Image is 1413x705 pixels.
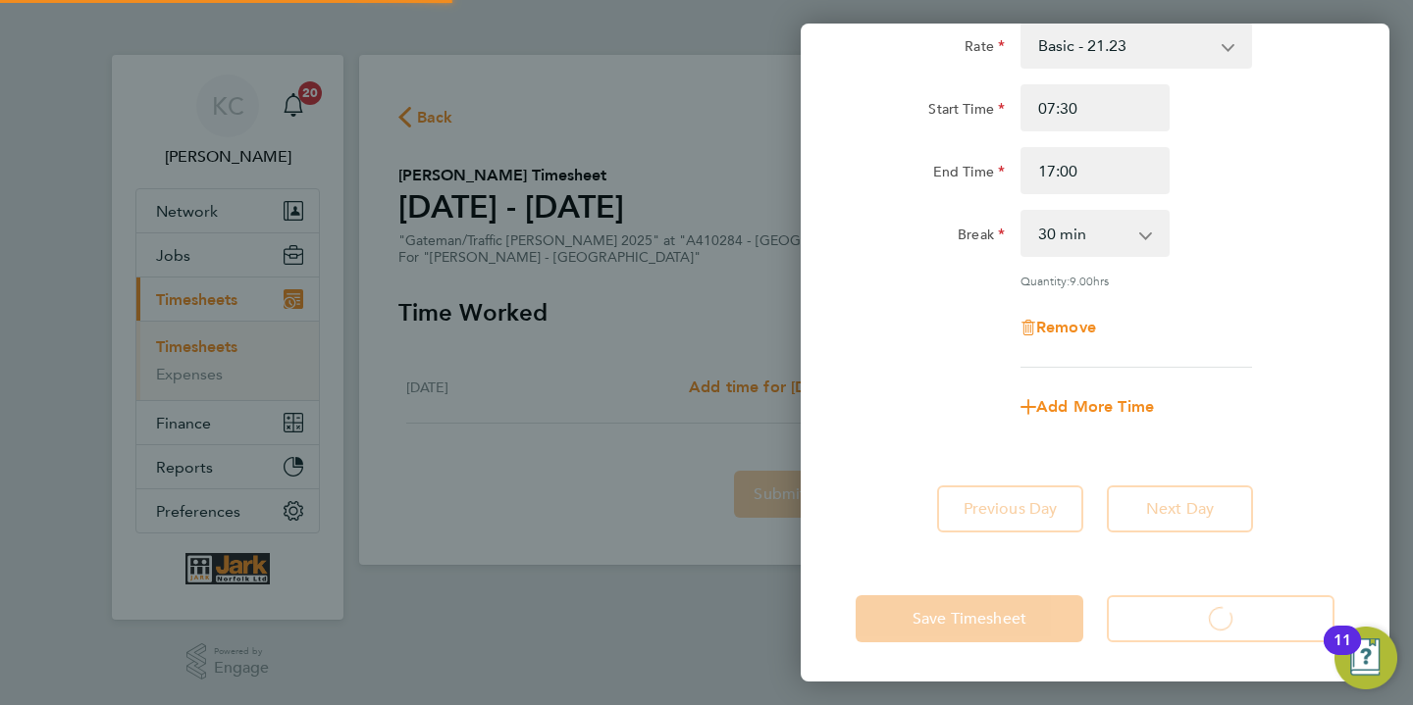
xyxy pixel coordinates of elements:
[958,226,1005,249] label: Break
[933,163,1005,186] label: End Time
[1070,273,1093,288] span: 9.00
[1020,320,1096,335] button: Remove
[1036,318,1096,336] span: Remove
[1020,84,1170,131] input: E.g. 08:00
[1020,273,1252,288] div: Quantity: hrs
[1020,399,1154,415] button: Add More Time
[928,100,1005,124] label: Start Time
[1036,397,1154,416] span: Add More Time
[1334,640,1351,666] div: 11
[1020,147,1170,194] input: E.g. 18:00
[1334,627,1397,689] button: Open Resource Center, 11 new notifications
[965,37,1005,61] label: Rate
